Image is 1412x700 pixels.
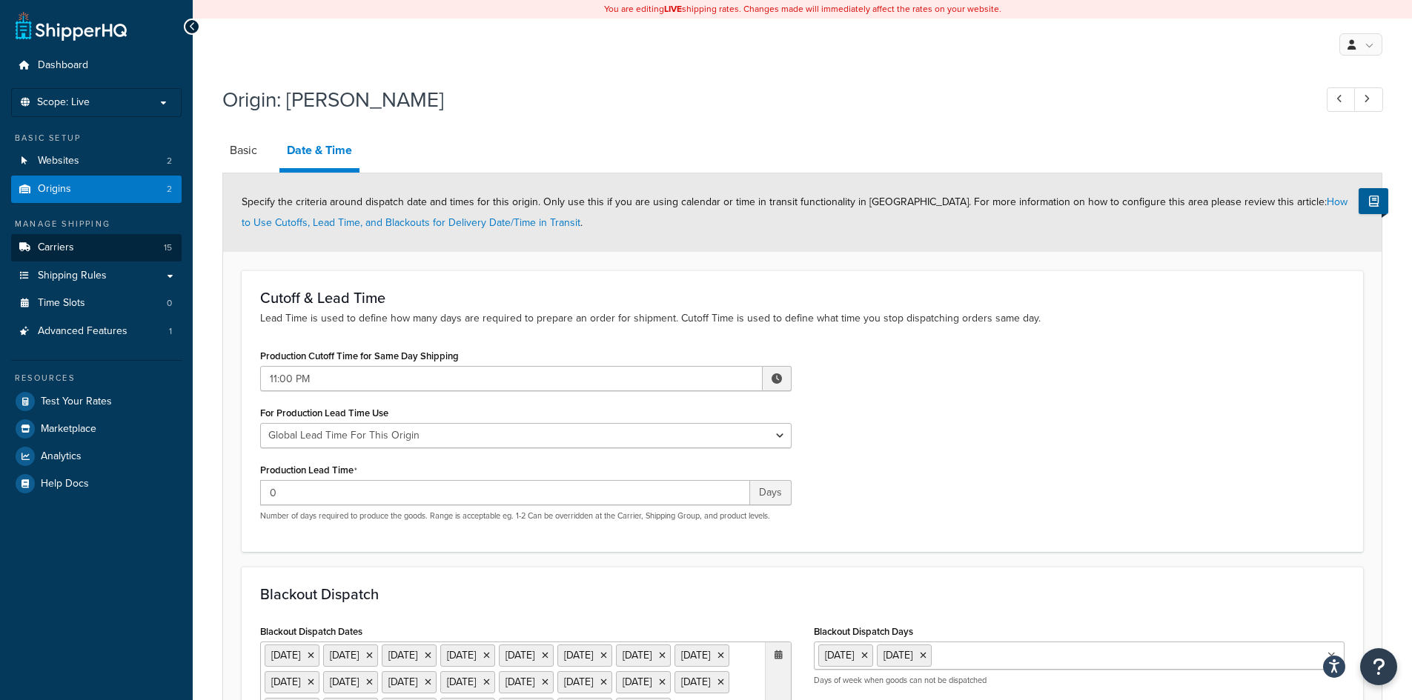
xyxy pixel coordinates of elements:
[11,470,182,497] a: Help Docs
[11,132,182,144] div: Basic Setup
[260,510,792,521] p: Number of days required to produce the goods. Range is acceptable eg. 1-2 Can be overridden at th...
[814,675,1345,686] p: Days of week when goods can not be dispatched
[260,464,357,476] label: Production Lead Time
[260,407,388,419] label: For Production Lead Time Use
[499,644,554,667] li: [DATE]
[167,155,172,167] span: 2
[440,671,495,693] li: [DATE]
[11,218,182,230] div: Manage Shipping
[11,176,182,203] li: Origins
[38,183,71,196] span: Origins
[323,644,378,667] li: [DATE]
[11,372,182,384] div: Resources
[616,644,671,667] li: [DATE]
[265,671,319,693] li: [DATE]
[222,85,1299,114] h1: Origin: [PERSON_NAME]
[616,671,671,693] li: [DATE]
[557,644,612,667] li: [DATE]
[169,325,172,338] span: 1
[323,671,378,693] li: [DATE]
[382,644,437,667] li: [DATE]
[260,290,1345,306] h3: Cutoff & Lead Time
[38,241,74,254] span: Carriers
[38,59,88,72] span: Dashboard
[11,234,182,261] a: Carriers15
[11,290,182,317] li: Time Slots
[382,671,437,693] li: [DATE]
[41,396,112,408] span: Test Your Rates
[260,626,362,637] label: Blackout Dispatch Dates
[11,318,182,345] li: Advanced Features
[664,2,682,16] b: LIVE
[750,480,792,505] span: Days
[38,297,85,310] span: Time Slots
[260,310,1345,327] p: Lead Time is used to define how many days are required to prepare an order for shipment. Cutoff T...
[825,647,854,663] span: [DATE]
[11,416,182,442] a: Marketplace
[260,350,459,361] label: Production Cutoff Time for Same Day Shipping
[279,133,359,173] a: Date & Time
[38,155,79,167] span: Websites
[41,478,89,490] span: Help Docs
[499,671,554,693] li: [DATE]
[11,290,182,317] a: Time Slots0
[1359,188,1388,214] button: Show Help Docs
[1360,648,1397,685] button: Open Resource Center
[814,626,913,637] label: Blackout Dispatch Days
[167,183,172,196] span: 2
[674,644,729,667] li: [DATE]
[884,647,912,663] span: [DATE]
[440,644,495,667] li: [DATE]
[41,450,82,463] span: Analytics
[11,176,182,203] a: Origins2
[242,194,1348,230] span: Specify the criteria around dispatch date and times for this origin. Only use this if you are usi...
[11,388,182,415] a: Test Your Rates
[557,671,612,693] li: [DATE]
[1327,87,1356,112] a: Previous Record
[260,586,1345,602] h3: Blackout Dispatch
[38,270,107,282] span: Shipping Rules
[37,96,90,109] span: Scope: Live
[167,297,172,310] span: 0
[164,241,172,254] span: 15
[11,147,182,175] a: Websites2
[265,644,319,667] li: [DATE]
[11,262,182,290] a: Shipping Rules
[11,318,182,345] a: Advanced Features1
[11,443,182,470] a: Analytics
[11,234,182,261] li: Carriers
[38,325,127,338] span: Advanced Features
[1354,87,1383,112] a: Next Record
[11,52,182,79] a: Dashboard
[41,423,96,436] span: Marketplace
[222,133,265,168] a: Basic
[674,671,729,693] li: [DATE]
[11,147,182,175] li: Websites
